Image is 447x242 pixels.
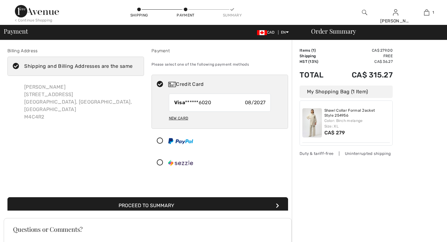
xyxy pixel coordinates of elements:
[362,9,367,16] img: search the website
[24,63,133,70] div: Shipping and Billing Addresses are the same
[393,9,398,16] img: My Info
[300,151,393,156] div: Duty & tariff-free | Uninterrupted shipping
[334,59,393,64] td: CA$ 36.27
[424,9,429,16] img: My Bag
[313,48,314,53] span: 1
[13,226,282,232] h3: Questions or Comments?
[257,30,267,35] img: Canadian Dollar
[151,48,288,54] div: Payment
[334,53,393,59] td: Free
[151,57,288,72] div: Please select one of the following payment methods
[324,118,390,129] div: Color: Birch melange Size: XL
[300,86,393,98] div: My Shopping Bag (1 Item)
[380,18,411,24] div: [PERSON_NAME]
[19,78,144,126] div: [PERSON_NAME] [STREET_ADDRESS] [GEOGRAPHIC_DATA], [GEOGRAPHIC_DATA], [GEOGRAPHIC_DATA] M4C4R2
[304,28,443,34] div: Order Summary
[15,5,59,17] img: 1ère Avenue
[302,108,322,137] img: Shawl Collar Formal Jacket Style 254956
[334,64,393,86] td: CA$ 315.27
[411,9,442,16] a: 1
[169,113,188,123] div: New Card
[168,82,176,87] img: Credit Card
[168,81,284,88] div: Credit Card
[4,28,28,34] span: Payment
[393,9,398,15] a: Sign In
[324,108,390,118] a: Shawl Collar Formal Jacket Style 254956
[168,160,193,166] img: Sezzle
[174,100,185,105] strong: Visa
[432,10,434,15] span: 1
[245,99,265,106] span: 08/2027
[334,48,393,53] td: CA$ 279.00
[300,48,334,53] td: Items ( )
[7,48,144,54] div: Billing Address
[223,12,242,18] div: Summary
[257,30,277,35] span: CAD
[300,64,334,86] td: Total
[176,12,195,18] div: Payment
[324,130,345,136] span: CA$ 279
[300,53,334,59] td: Shipping
[168,138,193,144] img: PayPal
[300,59,334,64] td: HST (13%)
[130,12,148,18] div: Shipping
[15,17,52,23] div: < Continue Shopping
[7,197,288,214] button: Proceed to Summary
[281,30,289,35] span: EN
